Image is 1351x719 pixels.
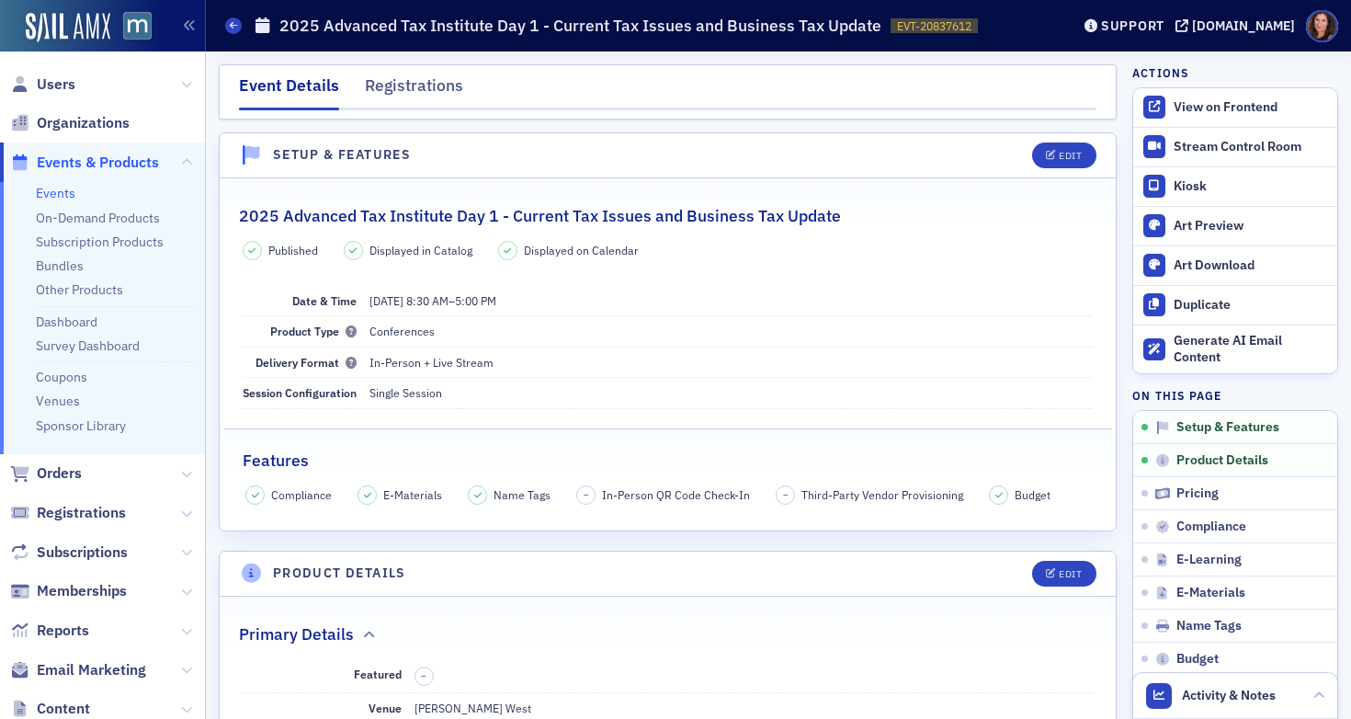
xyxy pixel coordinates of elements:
a: Memberships [10,581,127,601]
span: Registrations [37,503,126,523]
h2: Features [243,449,309,473]
span: Featured [354,667,402,681]
img: SailAMX [123,12,152,40]
a: Kiosk [1133,166,1337,206]
span: Product Type [270,324,357,338]
span: [PERSON_NAME] West [414,701,531,715]
span: Delivery Format [255,355,357,370]
a: Organizations [10,113,130,133]
span: EVT-20837612 [897,18,971,34]
span: Single Session [369,385,442,400]
span: Budget [1015,486,1050,503]
span: In-Person QR Code Check-In [602,486,750,503]
button: Duplicate [1133,285,1337,325]
div: [DOMAIN_NAME] [1192,17,1295,34]
a: View on Frontend [1133,88,1337,127]
button: Edit [1032,561,1096,587]
h4: Product Details [273,564,406,583]
span: E-Materials [383,486,442,503]
span: Third-Party Vendor Provisioning [801,486,963,503]
span: – [584,488,589,501]
div: Registrations [365,74,463,108]
span: In-Person + Live Stream [369,355,494,370]
a: Subscription Products [36,234,164,250]
span: Name Tags [494,486,551,503]
button: Edit [1032,143,1096,168]
a: Orders [10,463,82,484]
div: Kiosk [1174,178,1328,195]
span: Product Details [1176,452,1268,469]
a: Events & Products [10,153,159,173]
a: Art Preview [1133,206,1337,245]
h1: 2025 Advanced Tax Institute Day 1 - Current Tax Issues and Business Tax Update [279,15,881,37]
a: Events [36,185,75,201]
div: Edit [1059,569,1082,579]
span: Email Marketing [37,660,146,680]
a: Reports [10,621,89,641]
h2: 2025 Advanced Tax Institute Day 1 - Current Tax Issues and Business Tax Update [239,204,841,228]
span: Events & Products [37,153,159,173]
span: Date & Time [292,293,357,308]
span: Conferences [369,324,435,338]
a: Art Download [1133,245,1337,285]
span: Memberships [37,581,127,601]
a: Stream Control Room [1133,128,1337,166]
a: View Homepage [110,12,152,43]
span: Displayed in Catalog [369,242,472,258]
div: Event Details [239,74,339,110]
time: 8:30 AM [406,293,448,308]
span: Name Tags [1176,618,1242,634]
span: Subscriptions [37,542,128,563]
a: Sponsor Library [36,417,126,434]
a: Registrations [10,503,126,523]
a: Subscriptions [10,542,128,563]
a: On-Demand Products [36,210,160,226]
span: Users [37,74,75,95]
span: Profile [1306,10,1338,42]
span: Content [37,699,90,719]
span: – [369,293,496,308]
span: Reports [37,621,89,641]
span: Pricing [1176,485,1219,502]
span: [DATE] [369,293,403,308]
a: Survey Dashboard [36,337,140,354]
a: Dashboard [36,314,97,330]
a: Email Marketing [10,660,146,680]
div: Duplicate [1174,297,1328,314]
div: Art Preview [1174,218,1328,234]
span: Organizations [37,113,130,133]
span: Displayed on Calendar [524,242,639,258]
span: Compliance [1176,519,1246,535]
button: Generate AI Email Content [1133,325,1337,374]
h4: Setup & Features [273,145,411,165]
span: Activity & Notes [1182,686,1276,705]
a: Content [10,699,90,719]
div: Edit [1059,151,1082,161]
span: Compliance [271,486,332,503]
time: 5:00 PM [455,293,496,308]
button: [DOMAIN_NAME] [1175,19,1301,32]
span: Published [268,242,318,258]
div: View on Frontend [1174,99,1328,116]
span: Session Configuration [243,385,357,400]
span: – [783,488,789,501]
a: Bundles [36,257,84,274]
span: Setup & Features [1176,419,1279,436]
h4: Actions [1132,64,1189,81]
img: SailAMX [26,13,110,42]
span: Orders [37,463,82,484]
a: Venues [36,393,80,409]
a: Users [10,74,75,95]
span: E-Learning [1176,552,1242,568]
span: Budget [1176,651,1219,668]
div: Support [1101,17,1164,34]
div: Generate AI Email Content [1174,333,1328,365]
h4: On this page [1132,387,1338,404]
a: Coupons [36,369,87,385]
span: Venue [369,701,402,715]
div: Stream Control Room [1174,139,1328,155]
a: Other Products [36,281,123,298]
span: – [421,669,426,682]
span: E-Materials [1176,585,1245,601]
